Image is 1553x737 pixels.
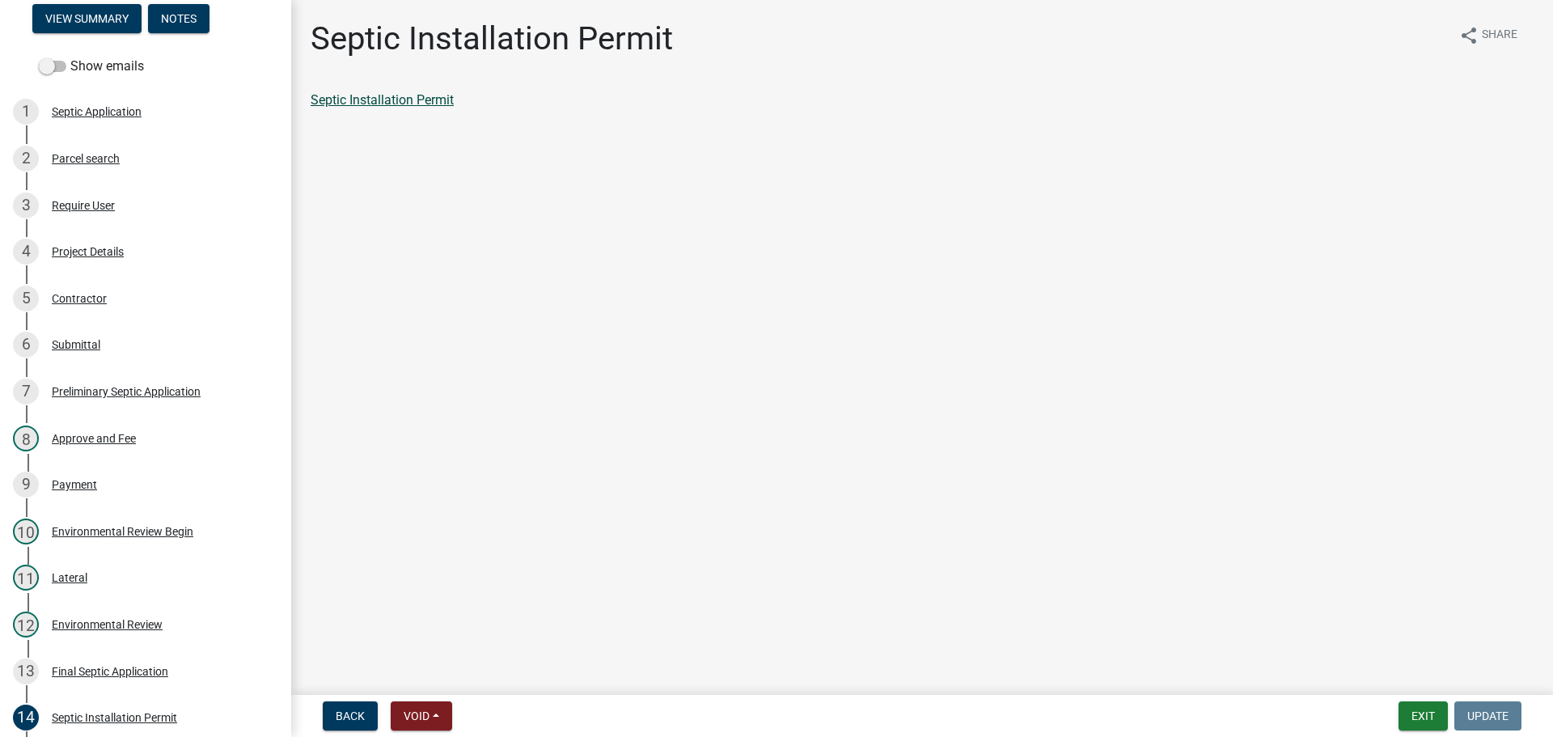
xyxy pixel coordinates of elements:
div: Project Details [52,246,124,257]
div: Lateral [52,572,87,583]
div: 14 [13,705,39,731]
i: share [1459,26,1479,45]
button: Update [1454,701,1521,731]
div: Parcel search [52,153,120,164]
div: Environmental Review [52,619,163,630]
a: Septic Installation Permit [311,92,454,108]
div: 3 [13,193,39,218]
div: Contractor [52,293,107,304]
div: Submittal [52,339,100,350]
div: Final Septic Application [52,666,168,677]
div: 12 [13,612,39,637]
div: Preliminary Septic Application [52,386,201,397]
wm-modal-confirm: Notes [148,13,209,26]
h1: Septic Installation Permit [311,19,673,58]
div: 13 [13,659,39,684]
div: 5 [13,286,39,311]
div: Septic Installation Permit [52,712,177,723]
div: 10 [13,519,39,544]
button: Exit [1399,701,1448,731]
div: 1 [13,99,39,125]
div: 2 [13,146,39,172]
wm-modal-confirm: Summary [32,13,142,26]
div: 4 [13,239,39,265]
span: Share [1482,26,1517,45]
div: Require User [52,200,115,211]
span: Void [404,709,430,722]
div: 9 [13,472,39,498]
button: Void [391,701,452,731]
span: Update [1467,709,1509,722]
button: Notes [148,4,209,33]
button: shareShare [1446,19,1530,51]
label: Show emails [39,57,144,76]
div: 6 [13,332,39,358]
div: 8 [13,426,39,451]
div: Environmental Review Begin [52,526,193,537]
div: Approve and Fee [52,433,136,444]
div: Payment [52,479,97,490]
div: Septic Application [52,106,142,117]
span: Back [336,709,365,722]
button: Back [323,701,378,731]
div: 7 [13,379,39,405]
button: View Summary [32,4,142,33]
div: 11 [13,565,39,591]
